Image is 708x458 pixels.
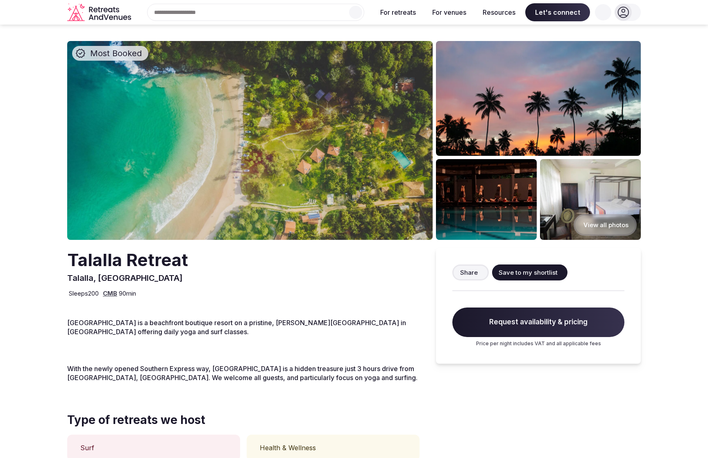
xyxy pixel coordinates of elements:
button: View all photos [574,214,637,236]
span: With the newly opened Southern Express way, [GEOGRAPHIC_DATA] is a hidden treasure just 3 hours d... [67,365,418,382]
button: Resources [476,3,522,21]
img: Venue gallery photo [436,41,641,156]
span: Let's connect [525,3,590,21]
div: Most Booked [72,46,148,61]
span: Type of retreats we host [67,412,205,428]
span: Share [460,268,478,277]
span: Sleeps 200 [69,289,99,298]
span: 90 min [119,289,136,298]
span: [GEOGRAPHIC_DATA] is a beachfront boutique resort on a pristine, [PERSON_NAME][GEOGRAPHIC_DATA] i... [67,319,406,336]
span: Most Booked [87,48,145,59]
span: Talalla, [GEOGRAPHIC_DATA] [67,273,183,283]
svg: Retreats and Venues company logo [67,3,133,22]
span: Request availability & pricing [452,308,624,337]
button: For retreats [374,3,422,21]
button: Save to my shortlist [492,264,567,280]
img: Venue gallery photo [436,159,537,240]
img: Venue cover photo [67,41,433,240]
img: Venue gallery photo [540,159,641,240]
p: Price per night includes VAT and all applicable fees [452,340,624,347]
span: Save to my shortlist [499,268,558,277]
a: Visit the homepage [67,3,133,22]
button: Share [452,264,489,280]
button: For venues [426,3,473,21]
h2: Talalla Retreat [67,248,188,272]
a: CMB [103,289,117,297]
